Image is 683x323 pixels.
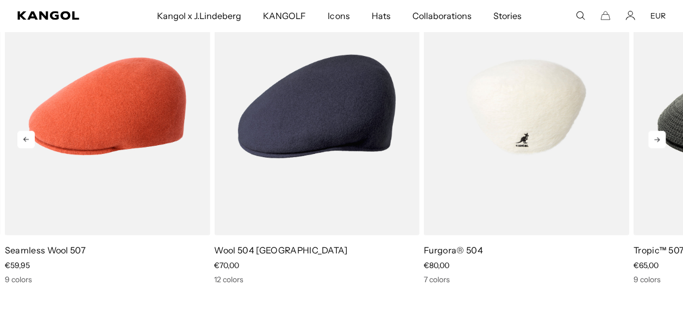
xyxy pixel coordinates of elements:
[5,275,210,284] div: 9 colors
[5,260,30,270] span: €59,95
[424,245,483,256] a: Furgora® 504
[214,260,239,270] span: €70,00
[575,11,585,21] summary: Search here
[424,260,449,270] span: €80,00
[5,245,86,256] a: Seamless Wool 507
[214,245,347,256] a: Wool 504 [GEOGRAPHIC_DATA]
[17,11,103,20] a: Kangol
[424,275,629,284] div: 7 colors
[650,11,666,21] button: EUR
[214,275,419,284] div: 12 colors
[634,260,659,270] span: €65,00
[625,11,635,21] a: Account
[600,11,610,21] button: Cart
